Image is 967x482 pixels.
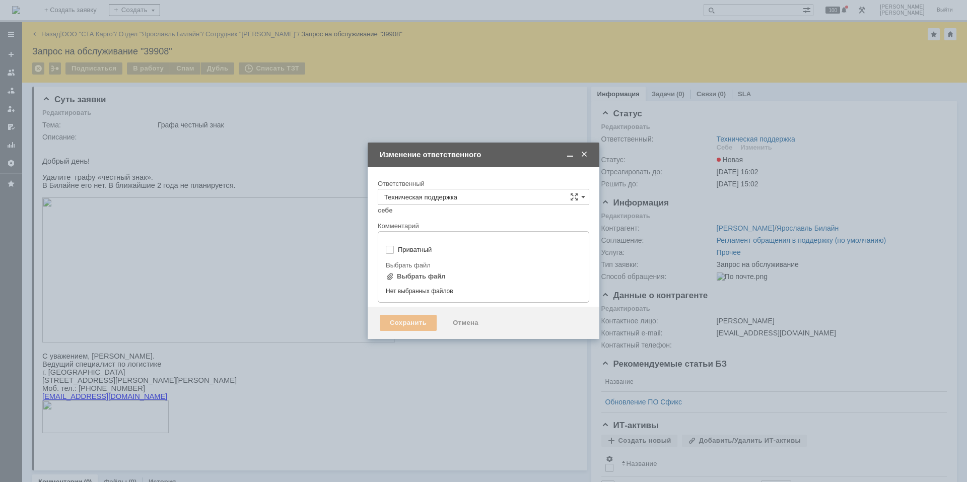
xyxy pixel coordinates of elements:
[570,193,578,201] span: Сложная форма
[398,246,579,254] label: Приватный
[579,150,589,159] span: Закрыть
[378,222,589,231] div: Комментарий
[380,150,589,159] div: Изменение ответственного
[565,150,575,159] span: Свернуть (Ctrl + M)
[378,180,587,187] div: Ответственный
[397,272,446,281] div: Выбрать файл
[378,206,393,215] a: себе
[386,284,581,295] div: Нет выбранных файлов
[386,262,579,268] div: Выбрать файл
